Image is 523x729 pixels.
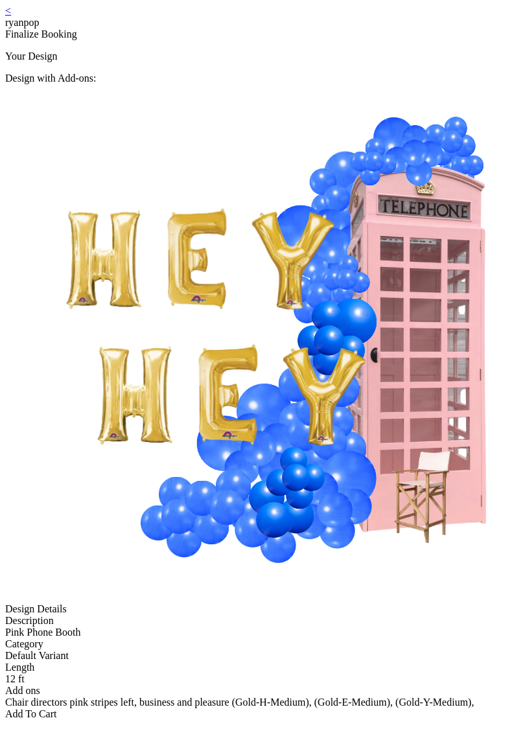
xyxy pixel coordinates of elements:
[5,708,518,720] div: Add To Cart
[5,685,518,697] div: Add ons
[5,627,518,638] div: Pink Phone Booth
[5,51,518,62] p: Your Design
[5,5,11,16] a: <
[5,17,518,29] div: ryanpop
[5,650,518,662] div: Default Variant
[5,662,518,673] div: Length
[5,673,518,685] div: 12 ft
[5,73,518,84] div: Design with Add-ons:
[5,603,518,615] div: Design Details
[5,697,518,708] div: Chair directors pink stripes left, business and pleasure (Gold-H-Medium), (Gold-E-Medium), (Gold-...
[5,615,518,627] div: Description
[5,29,518,40] div: Finalize Booking
[5,638,518,650] div: Category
